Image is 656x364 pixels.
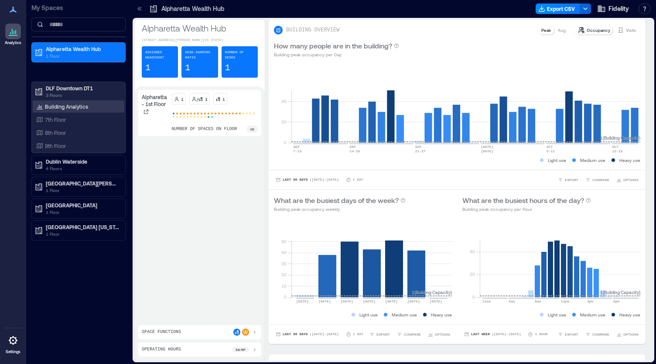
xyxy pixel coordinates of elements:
[318,299,331,303] text: [DATE]
[145,62,150,74] p: 1
[535,332,547,337] p: 1 Hour
[46,180,119,187] p: [GEOGRAPHIC_DATA][PERSON_NAME]
[225,62,230,74] p: 1
[293,145,300,149] text: SEP
[430,299,442,303] text: [DATE]
[45,116,66,123] p: 7th Floor
[281,250,287,255] tspan: 40
[536,3,580,14] button: Export CSV
[197,96,198,103] p: /
[359,311,378,318] p: Light use
[612,149,622,153] text: 12-18
[353,332,363,337] p: 1 Day
[46,45,119,52] p: Alpharetta Wealth Hub
[5,40,21,45] p: Analytics
[619,311,640,318] p: Heavy use
[608,4,629,13] span: Fidelity
[45,142,66,149] p: 9th Floor
[225,50,254,60] p: Number of Desks
[385,299,398,303] text: [DATE]
[558,27,566,34] p: Avg
[349,145,356,149] text: SEP
[172,126,237,133] p: number of spaces on floor
[615,175,640,184] button: OPTIONS
[584,330,611,339] button: COMPARE
[580,311,605,318] p: Medium use
[45,129,66,136] p: 8th Floor
[281,239,287,244] tspan: 50
[222,96,225,103] p: 1
[462,330,523,339] button: Last Week |[DATE]-[DATE]
[185,62,190,74] p: 1
[426,330,452,339] button: OPTIONS
[3,330,24,357] a: Settings
[431,311,452,318] p: Heavy use
[250,127,254,132] p: 36
[547,145,553,149] text: OCT
[587,27,610,34] p: Occupancy
[293,149,301,153] text: 7-13
[415,149,426,153] text: 21-27
[161,4,224,13] p: Alpharetta Wealth Hub
[376,332,390,337] span: EXPORT
[626,27,636,34] p: Visits
[142,38,258,43] p: [STREET_ADDRESS][PERSON_NAME][US_STATE]
[623,177,639,182] span: OPTIONS
[236,347,246,352] p: 8a - 6p
[594,2,632,16] button: Fidelity
[592,177,609,182] span: COMPARE
[46,158,119,165] p: Dublin Waterside
[185,50,214,60] p: Desk-sharing ratio
[353,177,363,182] p: 1 Day
[623,332,639,337] span: OPTIONS
[619,157,640,164] p: Heavy use
[281,99,287,104] tspan: 40
[561,299,569,303] text: 12pm
[281,261,287,266] tspan: 30
[404,332,421,337] span: COMPARE
[286,27,339,34] p: BUILDING OVERVIEW
[470,249,475,254] tspan: 40
[31,3,126,12] p: My Spaces
[6,349,20,354] p: Settings
[580,157,605,164] p: Medium use
[472,294,475,299] tspan: 0
[613,299,620,303] text: 8pm
[46,92,119,99] p: 3 Floors
[395,330,423,339] button: COMPARE
[46,202,119,209] p: [GEOGRAPHIC_DATA]
[481,149,493,153] text: [DATE]
[274,41,392,51] p: How many people are in the building?
[142,22,258,34] p: Alpharetta Wealth Hub
[481,145,493,149] text: [DATE]
[281,283,287,288] tspan: 10
[274,195,399,206] p: What are the busiest days of the week?
[46,187,119,194] p: 1 Floor
[274,206,406,213] p: Building peak occupancy weekly
[46,85,119,92] p: DLF Downtown DT1
[615,330,640,339] button: OPTIONS
[612,145,618,149] text: OCT
[142,93,168,107] p: Alpharetta - 1st Floor
[556,175,580,184] button: EXPORT
[142,346,181,353] p: Operating Hours
[547,149,555,153] text: 5-11
[341,299,353,303] text: [DATE]
[392,311,417,318] p: Medium use
[548,157,566,164] p: Light use
[142,329,181,336] p: Space Functions
[205,96,208,103] p: 1
[45,103,88,110] p: Building Analytics
[541,27,551,34] p: Peak
[462,206,591,213] p: Building peak occupancy per Hour
[565,332,578,337] span: EXPORT
[363,299,376,303] text: [DATE]
[296,299,309,303] text: [DATE]
[592,332,609,337] span: COMPARE
[46,230,119,237] p: 1 Floor
[2,21,24,48] a: Analytics
[46,209,119,216] p: 1 Floor
[349,149,360,153] text: 14-20
[368,330,392,339] button: EXPORT
[145,50,174,60] p: Assigned Headcount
